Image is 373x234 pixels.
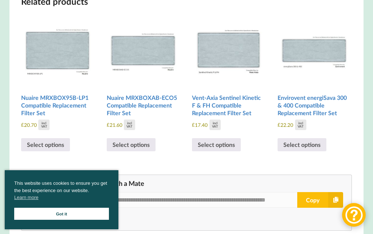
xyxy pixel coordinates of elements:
a: Nuaire MRXBOX95B-LP1 Compatible Replacement Filter Set £20.70inclVAT [21,12,94,130]
div: incl [298,121,303,125]
img: Vent-Axia Sentinel Kinetic F & FH Compatible MVHR Filter Replacement Set from MVHR.shop [192,12,265,85]
div: Share This Filter with a Mate [60,179,343,188]
a: Got it cookie [14,208,109,220]
div: 17.40 [192,120,220,130]
a: Envirovent energiSava 300 & 400 Compatible Replacement Filter Set £22.20inclVAT [278,12,350,130]
span: £ [107,122,110,128]
div: incl [42,121,46,125]
a: Select options for “Envirovent energiSava 300 & 400 Compatible Replacement Filter Set” [278,138,326,151]
div: incl [127,121,132,125]
div: 21.60 [107,120,135,130]
div: VAT [298,125,303,128]
div: 22.20 [278,120,306,130]
span: £ [278,122,280,128]
div: VAT [126,125,132,128]
div: VAT [212,125,218,128]
h2: Nuaire MRXBOXAB-ECO5 Compatible Replacement Filter Set [107,91,180,120]
a: Nuaire MRXBOXAB-ECO5 Compatible Replacement Filter Set £21.60inclVAT [107,12,180,130]
a: cookies - Learn more [14,194,38,201]
div: incl [213,121,217,125]
div: 20.70 [21,120,50,130]
img: Nuaire MRXBOXAB-ECO5 Compatible MVHR Filter Replacement Set from MVHR.shop [107,12,180,85]
span: This website uses cookies to ensure you get the best experience on our website. [14,180,109,203]
a: Vent-Axia Sentinel Kinetic F & FH Compatible Replacement Filter Set £17.40inclVAT [192,12,265,130]
img: Nuaire MRXBOX95B-LP1 Compatible MVHR Filter Replacement Set from MVHR.shop [21,12,94,85]
a: Select options for “Nuaire MRXBOX95B-LP1 Compatible Replacement Filter Set” [21,138,70,151]
img: Envirovent energiSava 300 & 400 Compatible MVHR Filter Replacement Set from MVHR.shop [278,12,350,85]
span: £ [192,122,195,128]
button: Copy [297,192,343,208]
div: VAT [41,125,47,128]
h2: Nuaire MRXBOX95B-LP1 Compatible Replacement Filter Set [21,91,94,120]
h2: Vent-Axia Sentinel Kinetic F & FH Compatible Replacement Filter Set [192,91,265,120]
a: Select options for “Nuaire MRXBOXAB-ECO5 Compatible Replacement Filter Set” [107,138,156,151]
h2: Envirovent energiSava 300 & 400 Compatible Replacement Filter Set [278,91,350,120]
a: Select options for “Vent-Axia Sentinel Kinetic F & FH Compatible Replacement Filter Set” [192,138,241,151]
div: cookieconsent [5,170,118,229]
span: £ [21,122,24,128]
